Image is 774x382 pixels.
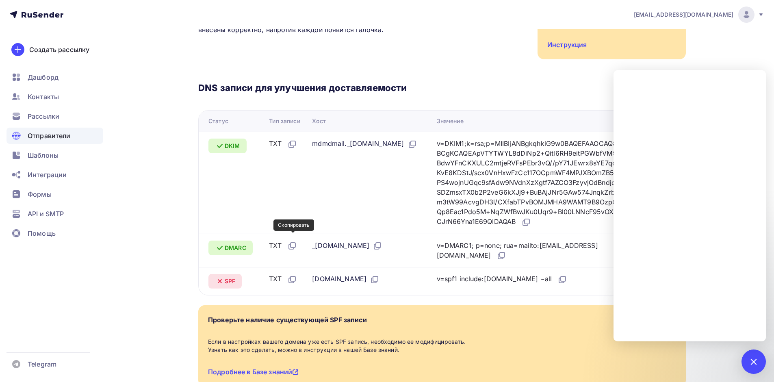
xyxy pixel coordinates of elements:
[269,274,297,284] div: TXT
[269,241,297,251] div: TXT
[7,108,103,124] a: Рассылки
[208,117,228,125] div: Статус
[634,11,733,19] span: [EMAIL_ADDRESS][DOMAIN_NAME]
[29,45,89,54] div: Создать рассылку
[225,142,240,150] span: DKIM
[7,89,103,105] a: Контакты
[28,131,71,141] span: Отправители
[208,368,299,376] a: Подробнее в Базе знаний
[437,139,633,227] div: v=DKIM1;k=rsa;p=MIIBIjANBgkqhkiG9w0BAQEFAAOCAQ8AMIIBCgKCAQEApVTYTWYL8dDiNp2+Qitl6RH9eitPGWbfVM9UM...
[437,241,633,261] div: v=DMARC1; p=none; rua=mailto:[EMAIL_ADDRESS][DOMAIN_NAME]
[312,241,382,251] div: _[DOMAIN_NAME]
[269,117,300,125] div: Тип записи
[312,274,379,284] div: [DOMAIN_NAME]
[225,244,246,252] span: DMARC
[208,338,676,354] div: Если в настройках вашего домена уже есть SPF запись, необходимо ее модифицировать. Узнать как это...
[198,82,407,95] h3: DNS записи для улучшения доставляемости
[634,7,764,23] a: [EMAIL_ADDRESS][DOMAIN_NAME]
[7,69,103,85] a: Дашборд
[7,186,103,202] a: Формы
[208,315,367,325] div: Проверьте наличие существующей SPF записи
[225,277,235,285] span: SPF
[312,117,326,125] div: Хост
[28,359,56,369] span: Telegram
[28,189,52,199] span: Формы
[437,274,568,284] div: v=spf1 include:[DOMAIN_NAME] ~all
[312,139,417,149] div: mdmdmail._[DOMAIN_NAME]
[28,170,67,180] span: Интеграции
[269,139,297,149] div: TXT
[28,111,59,121] span: Рассылки
[28,92,59,102] span: Контакты
[28,72,59,82] span: Дашборд
[28,228,56,238] span: Помощь
[28,150,59,160] span: Шаблоны
[28,209,64,219] span: API и SMTP
[547,41,587,49] a: Инструкция
[7,147,103,163] a: Шаблоны
[437,117,464,125] div: Значение
[7,128,103,144] a: Отправители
